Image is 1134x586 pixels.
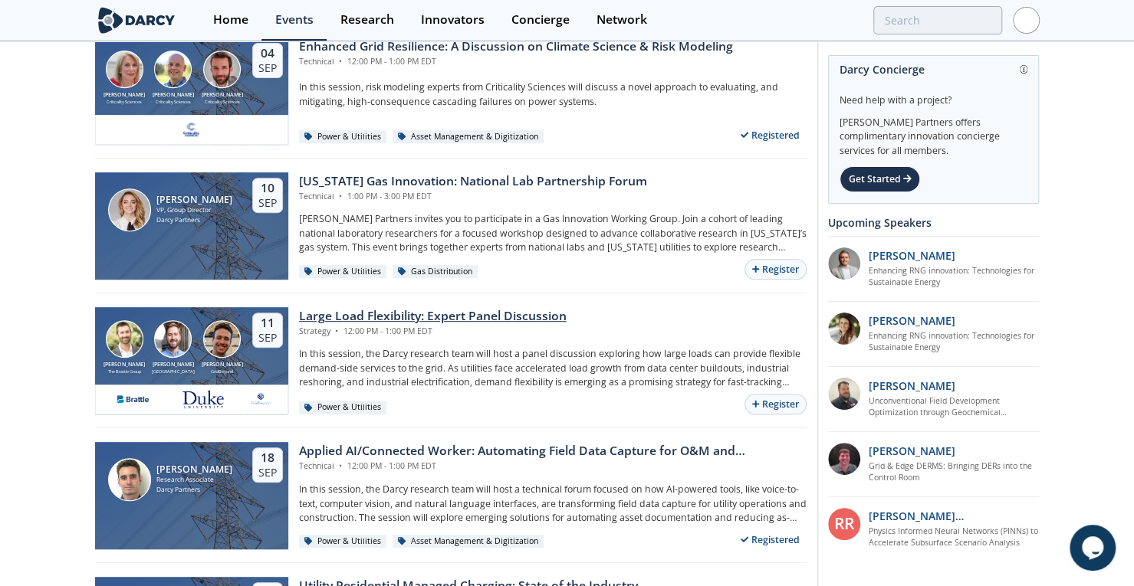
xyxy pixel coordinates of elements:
[744,259,806,280] button: Register
[337,191,345,201] span: •
[299,535,387,548] div: Power & Utilities
[337,56,345,67] span: •
[251,390,271,408] img: e8f39e9e-9f17-4b63-a8ed-a782f7c495e8
[203,320,241,358] img: Nick Guay
[840,107,1027,158] div: [PERSON_NAME] Partners offers complimentary innovation concierge services for all members.
[106,320,143,358] img: Ryan Hledik
[258,46,277,61] div: 04
[869,378,955,394] p: [PERSON_NAME]
[198,361,247,369] div: [PERSON_NAME]
[108,458,151,501] img: Ken Norris
[100,91,150,100] div: [PERSON_NAME]
[258,196,277,210] div: Sep
[869,443,955,459] p: [PERSON_NAME]
[299,80,807,109] p: In this session, risk modeling experts from Criticality Sciences will discuss a novel approach to...
[1070,525,1119,571] iframe: chat widget
[198,91,247,100] div: [PERSON_NAME]
[95,172,807,280] a: Lindsey Motlow [PERSON_NAME] VP, Group Director Darcy Partners 10 Sep [US_STATE] Gas Innovation: ...
[198,368,247,375] div: GridBeyond
[869,460,1040,485] a: Grid & Edge DERMS: Bringing DERs into the Control Room
[734,126,807,145] div: Registered
[299,130,387,144] div: Power & Utilities
[869,330,1040,355] a: Enhancing RNG innovation: Technologies for Sustainable Energy
[333,326,341,336] span: •
[869,313,955,329] p: [PERSON_NAME]
[393,265,478,279] div: Gas Distribution
[154,320,192,358] img: Tyler Norris
[828,443,860,475] img: accc9a8e-a9c1-4d58-ae37-132228efcf55
[1020,65,1028,74] img: information.svg
[828,313,860,345] img: 737ad19b-6c50-4cdf-92c7-29f5966a019e
[275,14,314,26] div: Events
[828,508,860,540] div: RR
[299,265,387,279] div: Power & Utilities
[108,188,151,231] img: Lindsey Motlow
[198,99,247,105] div: Criticality Sciences
[156,485,232,495] div: Darcy Partners
[258,181,277,196] div: 10
[597,14,647,26] div: Network
[869,247,955,264] p: [PERSON_NAME]
[100,99,150,105] div: Criticality Sciences
[299,307,567,326] div: Large Load Flexibility: Expert Panel Discussion
[421,14,485,26] div: Innovators
[181,390,224,408] img: 41db60a0-fe07-4137-8ca6-021fe481c7d5
[734,530,807,549] div: Registered
[203,51,241,88] img: Ross Dakin
[744,394,806,414] button: Register
[100,361,150,369] div: [PERSON_NAME]
[156,205,232,215] div: VP, Group Director
[149,99,198,105] div: Criticality Sciences
[393,535,544,548] div: Asset Management & Digitization
[154,51,192,88] img: Ben Ruddell
[299,401,387,414] div: Power & Utilities
[340,14,394,26] div: Research
[213,14,248,26] div: Home
[299,483,807,525] p: In this session, the Darcy research team will host a technical forum focused on how AI-powered to...
[828,378,860,410] img: 2k2ez1SvSiOh3gKHmcgF
[156,475,232,485] div: Research Associate
[182,120,201,139] img: f59c13b7-8146-4c0f-b540-69d0cf6e4c34
[828,247,860,280] img: 1fdb2308-3d70-46db-bc64-f6eabefcce4d
[156,215,232,225] div: Darcy Partners
[299,172,647,191] div: [US_STATE] Gas Innovation: National Lab Partnership Forum
[95,442,807,549] a: Ken Norris [PERSON_NAME] Research Associate Darcy Partners 18 Sep Applied AI/Connected Worker: Au...
[299,212,807,254] p: [PERSON_NAME] Partners invites you to participate in a Gas Innovation Working Group. Join a cohor...
[299,442,807,460] div: Applied AI/Connected Worker: Automating Field Data Capture for O&M and Construction
[258,316,277,331] div: 11
[95,307,807,414] a: Ryan Hledik [PERSON_NAME] The Brattle Group Tyler Norris [PERSON_NAME] [GEOGRAPHIC_DATA] Nick Gua...
[299,191,647,203] div: Technical 1:00 PM - 3:00 PM EDT
[258,61,277,75] div: Sep
[111,390,154,408] img: 1655224446716-descarga.png
[299,56,733,68] div: Technical 12:00 PM - 1:00 PM EDT
[156,195,232,205] div: [PERSON_NAME]
[299,326,567,338] div: Strategy 12:00 PM - 1:00 PM EDT
[869,395,1040,420] a: Unconventional Field Development Optimization through Geochemical Fingerprinting Technology
[299,38,733,56] div: Enhanced Grid Resilience: A Discussion on Climate Science & Risk Modeling
[869,508,1040,524] p: [PERSON_NAME] [PERSON_NAME]
[840,166,920,192] div: Get Started
[393,130,544,144] div: Asset Management & Digitization
[95,7,179,34] img: logo-wide.svg
[873,6,1002,34] input: Advanced Search
[840,83,1027,107] div: Need help with a project?
[869,265,1040,290] a: Enhancing RNG innovation: Technologies for Sustainable Energy
[1013,7,1040,34] img: Profile
[299,460,807,473] div: Technical 12:00 PM - 1:00 PM EDT
[149,91,198,100] div: [PERSON_NAME]
[149,368,198,375] div: [GEOGRAPHIC_DATA]
[828,209,1039,236] div: Upcoming Speakers
[149,361,198,369] div: [PERSON_NAME]
[511,14,570,26] div: Concierge
[299,347,807,389] p: In this session, the Darcy research team will host a panel discussion exploring how large loads c...
[337,460,345,471] span: •
[869,525,1040,550] a: Physics Informed Neural Networks (PINNs) to Accelerate Subsurface Scenario Analysis
[258,331,277,345] div: Sep
[156,464,232,475] div: [PERSON_NAME]
[106,51,143,88] img: Susan Ginsburg
[258,466,277,480] div: Sep
[95,38,807,145] a: Susan Ginsburg [PERSON_NAME] Criticality Sciences Ben Ruddell [PERSON_NAME] Criticality Sciences ...
[840,56,1027,83] div: Darcy Concierge
[258,450,277,466] div: 18
[100,368,150,375] div: The Brattle Group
